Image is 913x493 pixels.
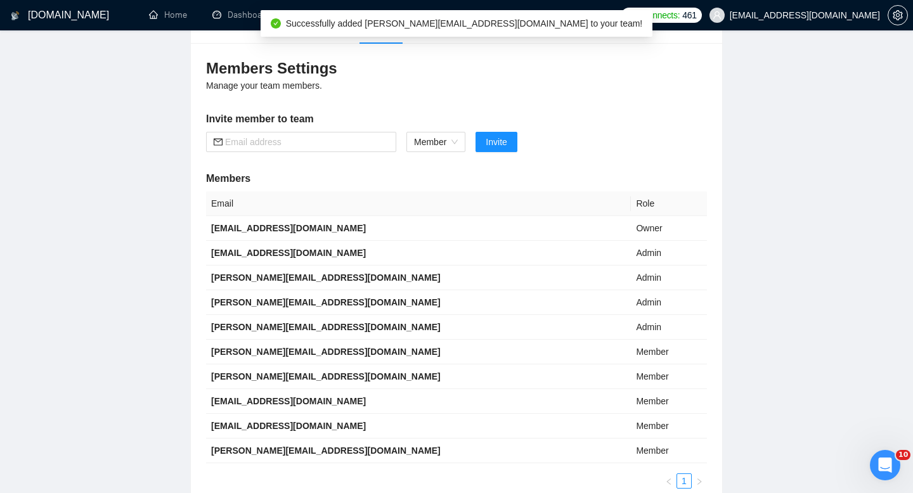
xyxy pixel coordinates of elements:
td: Member [631,414,707,439]
span: setting [888,10,907,20]
b: [PERSON_NAME][EMAIL_ADDRESS][DOMAIN_NAME] [211,445,441,456]
td: Admin [631,315,707,340]
li: Next Page [692,473,707,489]
span: check-circle [271,18,281,29]
td: Member [631,439,707,463]
b: [PERSON_NAME][EMAIL_ADDRESS][DOMAIN_NAME] [211,272,441,283]
li: 1 [677,473,692,489]
b: [EMAIL_ADDRESS][DOMAIN_NAME] [211,223,366,233]
a: dashboardDashboard [212,10,270,20]
iframe: Intercom live chat [870,450,900,480]
button: setting [888,5,908,25]
span: right [696,478,703,485]
button: left [661,473,677,489]
h5: Members [206,171,707,186]
span: Invite [486,135,507,149]
li: Previous Page [661,473,677,489]
a: homeHome [149,10,187,20]
span: Connects: [642,8,680,22]
span: 461 [682,8,696,22]
span: 10 [896,450,910,460]
h3: Members Settings [206,58,707,79]
b: [PERSON_NAME][EMAIL_ADDRESS][DOMAIN_NAME] [211,371,441,381]
b: [PERSON_NAME][EMAIL_ADDRESS][DOMAIN_NAME] [211,297,441,307]
td: Member [631,340,707,364]
a: setting [888,10,908,20]
span: user [713,11,722,20]
h5: Invite member to team [206,112,707,127]
td: Admin [631,241,707,266]
td: Admin [631,290,707,315]
a: searchScanner [295,10,342,20]
span: Manage your team members. [206,80,322,91]
b: [EMAIL_ADDRESS][DOMAIN_NAME] [211,396,366,406]
input: Email address [225,135,389,149]
b: [EMAIL_ADDRESS][DOMAIN_NAME] [211,248,366,258]
button: right [692,473,707,489]
span: left [665,478,673,485]
a: 1 [677,474,691,488]
b: [EMAIL_ADDRESS][DOMAIN_NAME] [211,421,366,431]
img: logo [11,6,20,26]
span: Member [414,132,458,151]
span: Successfully added [PERSON_NAME][EMAIL_ADDRESS][DOMAIN_NAME] to your team! [286,18,643,29]
th: Role [631,191,707,216]
td: Member [631,364,707,389]
b: [PERSON_NAME][EMAIL_ADDRESS][DOMAIN_NAME] [211,347,441,357]
span: mail [214,138,223,146]
th: Email [206,191,631,216]
button: Invite [476,132,517,152]
b: [PERSON_NAME][EMAIL_ADDRESS][DOMAIN_NAME] [211,322,441,332]
td: Admin [631,266,707,290]
td: Member [631,389,707,414]
td: Owner [631,216,707,241]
